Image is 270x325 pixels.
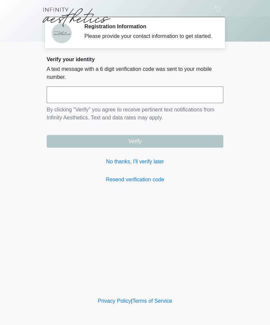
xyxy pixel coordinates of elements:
div: Please provide your contact information to get started. [84,32,213,40]
a: Privacy Policy [98,298,131,304]
button: Verify [47,135,223,148]
img: Infinity Aesthetics Logo [40,5,112,28]
h2: Verify your identity [47,56,223,63]
a: Terms of Service [132,298,172,304]
p: By clicking "Verify" you agree to receive pertinent text notifications from Infinity Aesthetics. ... [47,106,223,122]
a: | [131,298,132,304]
a: No thanks, I'll verify later [47,158,223,166]
p: A text message with a 6 digit verification code was sent to your mobile number. [47,65,223,81]
img: Agent Avatar [52,23,72,43]
a: Resend verification code [47,176,223,184]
